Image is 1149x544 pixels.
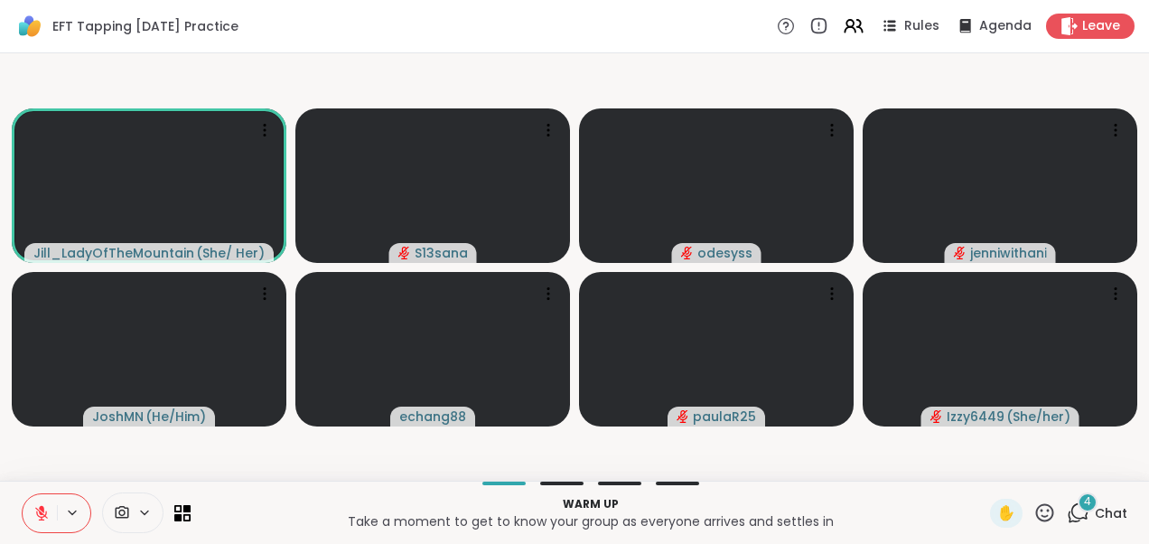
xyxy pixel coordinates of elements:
span: audio-muted [681,247,694,259]
span: S13sana [415,244,468,262]
img: ShareWell Logomark [14,11,45,42]
span: Leave [1082,17,1120,35]
span: Agenda [979,17,1032,35]
p: Take a moment to get to know your group as everyone arrives and settles in [201,512,979,530]
span: ( He/Him ) [145,408,206,426]
p: Warm up [201,496,979,512]
span: audio-muted [677,410,689,423]
span: Rules [904,17,939,35]
span: odesyss [697,244,752,262]
span: ( She/her ) [1006,408,1070,426]
span: audio-muted [954,247,967,259]
span: audio-muted [930,410,943,423]
span: jenniwithani [970,244,1047,262]
span: Chat [1095,504,1127,522]
span: audio-muted [398,247,411,259]
span: ✋ [997,502,1015,524]
span: JoshMN [92,408,144,426]
span: paulaR25 [693,408,756,426]
span: Jill_LadyOfTheMountain [33,244,194,262]
span: ( She/ Her ) [196,244,265,262]
span: Izzy6449 [947,408,1004,426]
span: 4 [1084,494,1091,510]
span: EFT Tapping [DATE] Practice [52,17,238,35]
span: echang88 [399,408,466,426]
